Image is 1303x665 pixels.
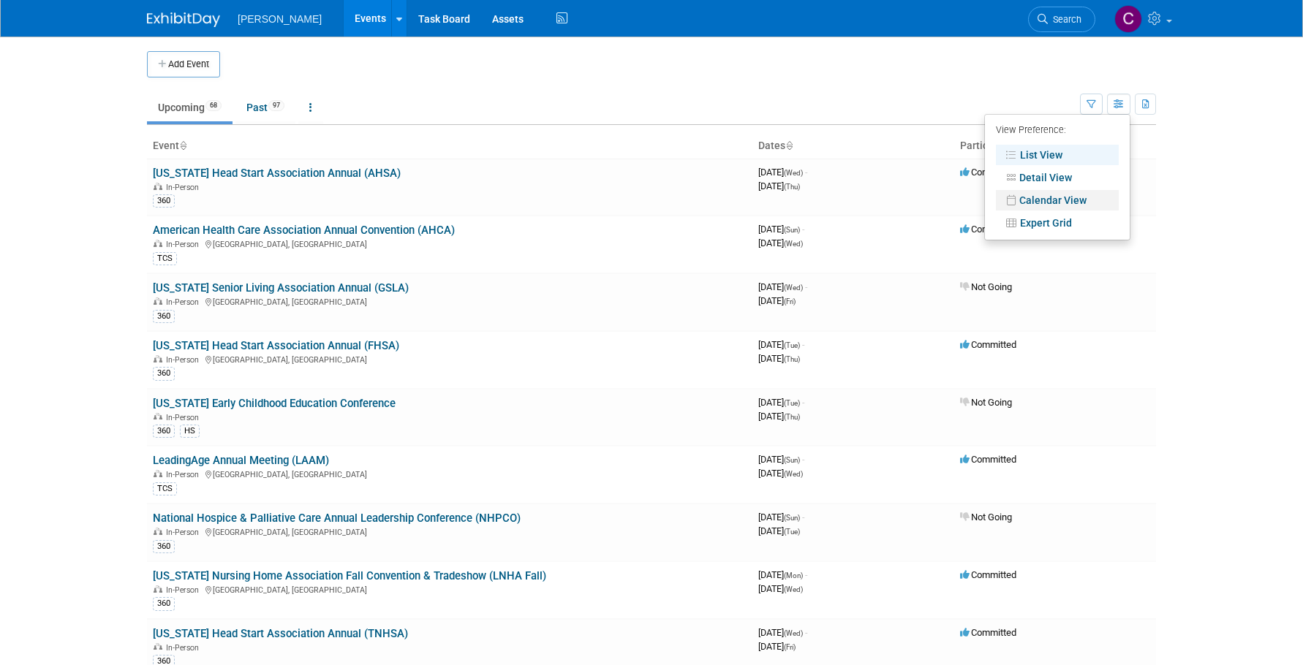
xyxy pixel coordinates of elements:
[153,512,521,525] a: National Hospice & Palliative Care Annual Leadership Conference (NHPCO)
[758,339,804,350] span: [DATE]
[153,454,329,467] a: LeadingAge Annual Meeting (LAAM)
[784,456,800,464] span: (Sun)
[805,569,807,580] span: -
[758,397,804,408] span: [DATE]
[758,569,807,580] span: [DATE]
[784,571,803,579] span: (Mon)
[960,512,1012,522] span: Not Going
[153,367,175,380] div: 360
[153,281,409,294] a: [US_STATE] Senior Living Association Annual (GSLA)
[784,240,803,248] span: (Wed)
[784,399,800,407] span: (Tue)
[802,454,804,465] span: -
[758,411,800,422] span: [DATE]
[153,295,747,307] div: [GEOGRAPHIC_DATA], [GEOGRAPHIC_DATA]
[960,167,1016,178] span: Committed
[758,281,807,292] span: [DATE]
[960,627,1016,638] span: Committed
[758,525,800,536] span: [DATE]
[154,413,162,420] img: In-Person Event
[147,134,752,159] th: Event
[784,355,800,363] span: (Thu)
[784,470,803,478] span: (Wed)
[758,627,807,638] span: [DATE]
[153,252,177,265] div: TCS
[1048,14,1081,25] span: Search
[153,569,546,582] a: [US_STATE] Nursing Home Association Fall Convention & Tradeshow (LNHA Fall)
[758,180,800,191] span: [DATE]
[758,237,803,248] span: [DATE]
[758,224,804,235] span: [DATE]
[802,339,804,350] span: -
[805,627,807,638] span: -
[784,585,803,593] span: (Wed)
[784,528,800,536] span: (Tue)
[153,167,401,180] a: [US_STATE] Head Start Association Annual (AHSA)
[154,297,162,305] img: In-Person Event
[166,528,203,537] span: In-Person
[153,425,175,438] div: 360
[154,585,162,593] img: In-Person Event
[1114,5,1142,33] img: Cushing Phillips
[758,167,807,178] span: [DATE]
[996,213,1119,233] a: Expert Grid
[153,597,175,610] div: 360
[153,468,747,479] div: [GEOGRAPHIC_DATA], [GEOGRAPHIC_DATA]
[960,454,1016,465] span: Committed
[166,585,203,595] span: In-Person
[153,224,455,237] a: American Health Care Association Annual Convention (AHCA)
[205,100,222,111] span: 68
[153,397,396,410] a: [US_STATE] Early Childhood Education Conference
[166,297,203,307] span: In-Person
[147,51,220,77] button: Add Event
[154,643,162,650] img: In-Person Event
[154,528,162,535] img: In-Person Event
[784,629,803,637] span: (Wed)
[784,183,800,191] span: (Thu)
[784,284,803,292] span: (Wed)
[758,454,804,465] span: [DATE]
[166,355,203,365] span: In-Person
[758,512,804,522] span: [DATE]
[996,145,1119,165] a: List View
[960,224,1016,235] span: Committed
[785,140,793,151] a: Sort by Start Date
[153,339,399,352] a: [US_STATE] Head Start Association Annual (FHSA)
[784,643,796,651] span: (Fri)
[180,425,200,438] div: HS
[153,525,747,537] div: [GEOGRAPHIC_DATA], [GEOGRAPHIC_DATA]
[154,470,162,477] img: In-Person Event
[752,134,954,159] th: Dates
[147,12,220,27] img: ExhibitDay
[960,339,1016,350] span: Committed
[758,295,796,306] span: [DATE]
[996,120,1119,142] div: View Preference:
[805,281,807,292] span: -
[153,627,408,640] a: [US_STATE] Head Start Association Annual (TNHSA)
[954,134,1156,159] th: Participation
[960,281,1012,292] span: Not Going
[802,224,804,235] span: -
[996,190,1119,210] a: Calendar View
[166,413,203,422] span: In-Person
[996,167,1119,188] a: Detail View
[268,100,284,111] span: 97
[1028,7,1095,32] a: Search
[154,183,162,190] img: In-Person Event
[784,169,803,177] span: (Wed)
[784,297,796,305] span: (Fri)
[784,226,800,234] span: (Sun)
[784,341,800,349] span: (Tue)
[153,583,747,595] div: [GEOGRAPHIC_DATA], [GEOGRAPHIC_DATA]
[802,397,804,408] span: -
[960,569,1016,580] span: Committed
[179,140,186,151] a: Sort by Event Name
[153,310,175,323] div: 360
[784,514,800,522] span: (Sun)
[758,468,803,479] span: [DATE]
[153,353,747,365] div: [GEOGRAPHIC_DATA], [GEOGRAPHIC_DATA]
[166,470,203,479] span: In-Person
[238,13,322,25] span: [PERSON_NAME]
[758,641,796,652] span: [DATE]
[166,643,203,653] span: In-Person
